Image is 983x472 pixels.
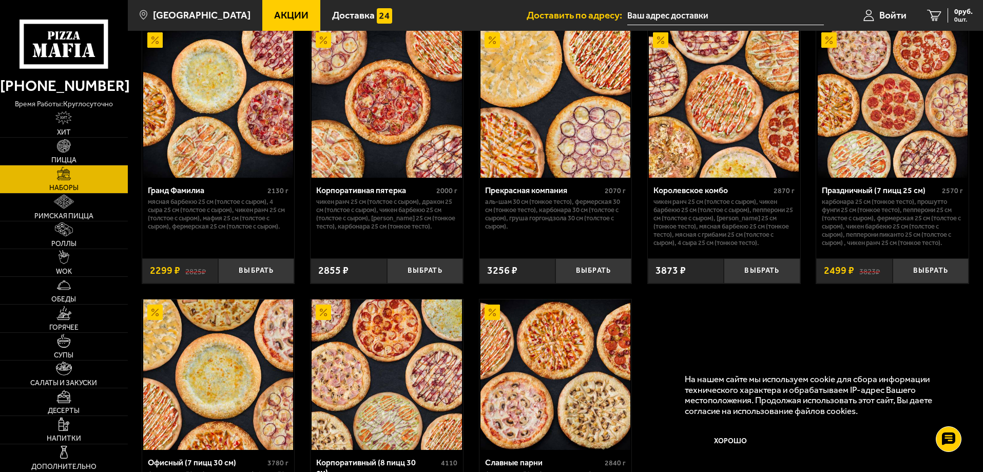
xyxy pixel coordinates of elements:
[332,10,375,20] span: Доставка
[653,32,668,48] img: Акционный
[316,198,457,231] p: Чикен Ранч 25 см (толстое с сыром), Дракон 25 см (толстое с сыром), Чикен Барбекю 25 см (толстое ...
[185,266,206,276] s: 2825 ₽
[954,8,973,15] span: 0 руб.
[942,186,963,195] span: 2570 г
[51,240,76,248] span: Роллы
[311,299,463,449] a: АкционныйКорпоративный (8 пицц 30 см)
[142,28,295,178] a: АкционныйГранд Фамилиа
[56,268,72,275] span: WOK
[479,28,632,178] a: АкционныйПрекрасная компания
[148,458,265,467] div: Офисный (7 пицц 30 см)
[143,299,293,449] img: Офисный (7 пицц 30 см)
[31,463,97,470] span: Дополнительно
[627,6,824,25] input: Ваш адрес доставки
[387,258,463,284] button: Выбрать
[312,28,461,178] img: Корпоративная пятерка
[47,435,81,442] span: Напитки
[822,198,963,247] p: Карбонара 25 см (тонкое тесто), Прошутто Фунги 25 см (тонкое тесто), Пепперони 25 см (толстое с с...
[150,266,180,276] span: 2299 ₽
[377,8,392,24] img: 15daf4d41897b9f0e9f617042186c801.svg
[147,305,163,320] img: Акционный
[51,157,76,164] span: Пицца
[480,28,630,178] img: Прекрасная компания
[653,198,795,247] p: Чикен Ранч 25 см (толстое с сыром), Чикен Барбекю 25 см (толстое с сыром), Пепперони 25 см (толст...
[649,28,799,178] img: Королевское комбо
[436,186,457,195] span: 2000 г
[30,380,97,387] span: Салаты и закуски
[653,185,771,195] div: Королевское комбо
[274,10,309,20] span: Акции
[485,458,603,467] div: Славные парни
[316,305,331,320] img: Акционный
[816,28,969,178] a: АкционныйПраздничный (7 пицц 25 см)
[555,258,631,284] button: Выбрать
[724,258,800,284] button: Выбрать
[485,32,500,48] img: Акционный
[818,28,968,178] img: Праздничный (7 пицц 25 см)
[605,186,626,195] span: 2070 г
[479,299,632,449] a: АкционныйСлавные парни
[821,32,837,48] img: Акционный
[318,266,349,276] span: 2855 ₽
[527,10,627,20] span: Доставить по адресу:
[148,185,265,195] div: Гранд Фамилиа
[822,185,939,195] div: Праздничный (7 пицц 25 см)
[685,374,953,417] p: На нашем сайте мы используем cookie для сбора информации технического характера и обрабатываем IP...
[218,258,294,284] button: Выбрать
[311,28,463,178] a: АкционныйКорпоративная пятерка
[147,32,163,48] img: Акционный
[34,213,93,220] span: Римская пицца
[316,32,331,48] img: Акционный
[153,10,250,20] span: [GEOGRAPHIC_DATA]
[143,28,293,178] img: Гранд Фамилиа
[267,186,288,195] span: 2130 г
[316,185,434,195] div: Корпоративная пятерка
[774,186,795,195] span: 2870 г
[142,299,295,449] a: АкционныйОфисный (7 пицц 30 см)
[954,16,973,23] span: 0 шт.
[485,185,603,195] div: Прекрасная компания
[441,459,457,467] span: 4110
[49,184,79,192] span: Наборы
[685,426,777,457] button: Хорошо
[485,305,500,320] img: Акционный
[648,28,800,178] a: АкционныйКоролевское комбо
[267,459,288,467] span: 3780 г
[48,407,80,414] span: Десерты
[312,299,461,449] img: Корпоративный (8 пицц 30 см)
[485,198,626,231] p: Аль-Шам 30 см (тонкое тесто), Фермерская 30 см (тонкое тесто), Карбонара 30 см (толстое с сыром),...
[879,10,907,20] span: Войти
[487,266,517,276] span: 3256 ₽
[49,324,79,331] span: Горячее
[893,258,969,284] button: Выбрать
[824,266,854,276] span: 2499 ₽
[480,299,630,449] img: Славные парни
[54,352,73,359] span: Супы
[51,296,76,303] span: Обеды
[656,266,686,276] span: 3873 ₽
[605,459,626,467] span: 2840 г
[859,266,880,276] s: 3823 ₽
[148,198,289,231] p: Мясная Барбекю 25 см (толстое с сыром), 4 сыра 25 см (толстое с сыром), Чикен Ранч 25 см (толстое...
[57,129,71,136] span: Хит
